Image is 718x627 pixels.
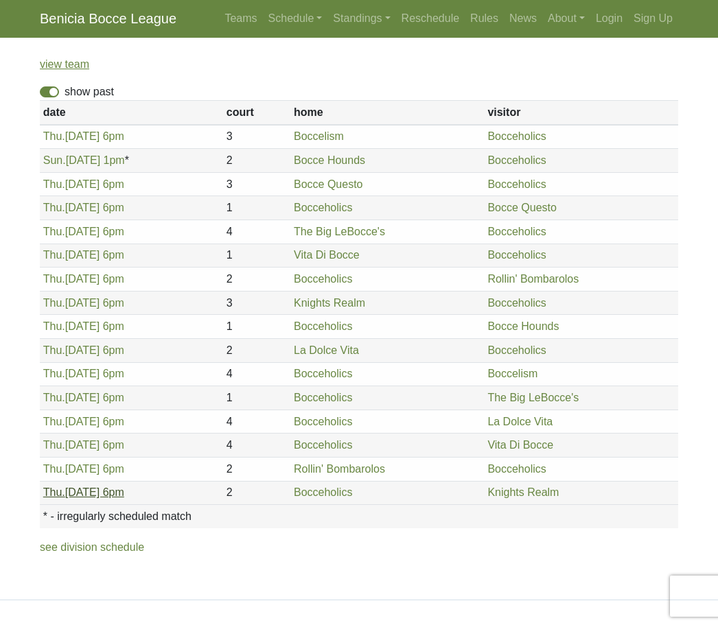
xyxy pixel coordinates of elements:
[294,464,385,475] a: Rollin' Bombarolos
[43,250,124,261] a: Thu.[DATE] 6pm
[43,155,66,167] span: Sun.
[487,416,553,428] a: La Dolce Vita
[40,506,678,529] th: * - irregularly scheduled match
[223,482,290,506] td: 2
[542,5,590,33] a: About
[487,250,546,261] a: Bocceholics
[294,155,365,167] a: Bocce Hounds
[43,202,65,214] span: Thu.
[65,84,114,101] label: show past
[43,345,65,357] span: Thu.
[223,434,290,458] td: 4
[223,339,290,363] td: 2
[43,392,65,404] span: Thu.
[294,487,352,499] a: Bocceholics
[43,464,124,475] a: Thu.[DATE] 6pm
[43,487,65,499] span: Thu.
[40,102,223,126] th: date
[43,202,124,214] a: Thu.[DATE] 6pm
[628,5,678,33] a: Sign Up
[43,298,124,309] a: Thu.[DATE] 6pm
[43,368,124,380] a: Thu.[DATE] 6pm
[223,410,290,434] td: 4
[487,392,579,404] a: The Big LeBocce's
[223,102,290,126] th: court
[43,250,65,261] span: Thu.
[223,150,290,174] td: 2
[294,298,365,309] a: Knights Realm
[294,440,352,451] a: Bocceholics
[40,59,89,71] a: view team
[487,345,546,357] a: Bocceholics
[43,155,125,167] a: Sun.[DATE] 1pm
[487,321,559,333] a: Bocce Hounds
[43,226,65,238] span: Thu.
[487,298,546,309] a: Bocceholics
[43,416,65,428] span: Thu.
[504,5,542,33] a: News
[223,126,290,150] td: 3
[487,464,546,475] a: Bocceholics
[294,179,363,191] a: Bocce Questo
[223,363,290,387] td: 4
[43,274,124,285] a: Thu.[DATE] 6pm
[223,316,290,340] td: 1
[294,321,352,333] a: Bocceholics
[223,268,290,292] td: 2
[487,179,546,191] a: Bocceholics
[294,202,352,214] a: Bocceholics
[43,321,65,333] span: Thu.
[43,487,124,499] a: Thu.[DATE] 6pm
[485,102,678,126] th: visitor
[43,274,65,285] span: Thu.
[294,274,352,285] a: Bocceholics
[40,5,176,33] a: Benicia Bocce League
[43,392,124,404] a: Thu.[DATE] 6pm
[487,487,559,499] a: Knights Realm
[487,131,546,143] a: Bocceholics
[487,155,546,167] a: Bocceholics
[43,321,124,333] a: Thu.[DATE] 6pm
[223,458,290,482] td: 2
[43,464,65,475] span: Thu.
[223,292,290,316] td: 3
[465,5,504,33] a: Rules
[487,440,553,451] a: Vita Di Bocce
[294,226,385,238] a: The Big LeBocce's
[263,5,328,33] a: Schedule
[43,440,65,451] span: Thu.
[294,250,360,261] a: Vita Di Bocce
[487,368,537,380] a: Boccelism
[290,102,484,126] th: home
[294,131,344,143] a: Boccelism
[294,368,352,380] a: Bocceholics
[294,345,359,357] a: La Dolce Vita
[219,5,262,33] a: Teams
[43,179,124,191] a: Thu.[DATE] 6pm
[223,387,290,411] td: 1
[43,131,124,143] a: Thu.[DATE] 6pm
[40,542,144,554] a: see division schedule
[223,244,290,268] td: 1
[43,298,65,309] span: Thu.
[43,440,124,451] a: Thu.[DATE] 6pm
[43,226,124,238] a: Thu.[DATE] 6pm
[43,345,124,357] a: Thu.[DATE] 6pm
[294,416,352,428] a: Bocceholics
[590,5,628,33] a: Login
[223,220,290,244] td: 4
[327,5,395,33] a: Standings
[223,197,290,221] td: 1
[487,226,546,238] a: Bocceholics
[396,5,465,33] a: Reschedule
[487,274,579,285] a: Rollin' Bombarolos
[43,131,65,143] span: Thu.
[223,173,290,197] td: 3
[43,416,124,428] a: Thu.[DATE] 6pm
[487,202,557,214] a: Bocce Questo
[43,368,65,380] span: Thu.
[294,392,352,404] a: Bocceholics
[43,179,65,191] span: Thu.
